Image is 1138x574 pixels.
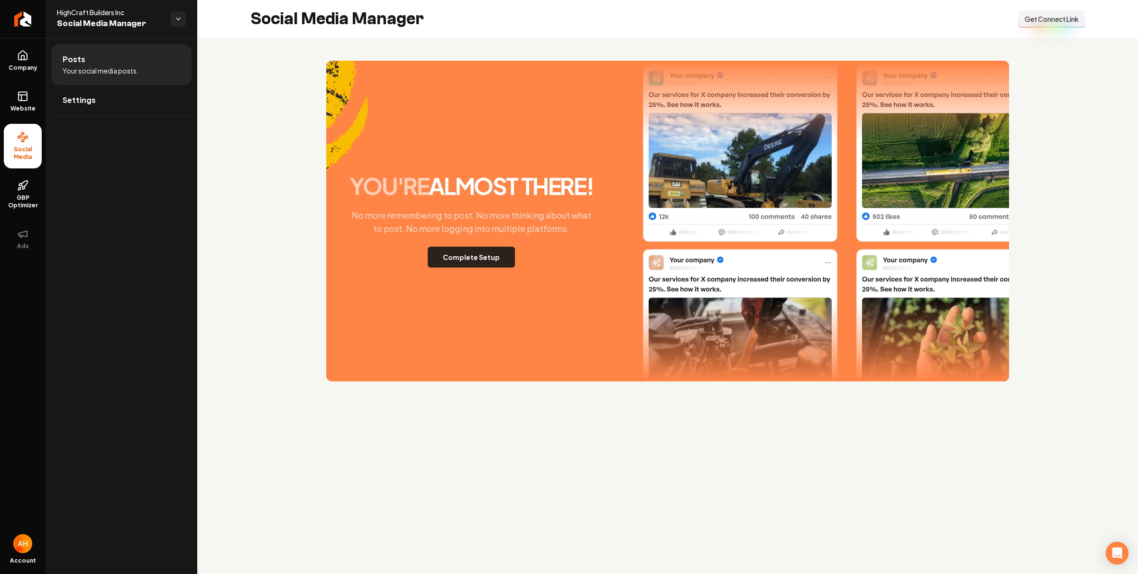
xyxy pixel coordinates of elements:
[57,17,163,30] span: Social Media Manager
[4,42,42,79] a: Company
[13,534,32,553] img: Anthony Hurgoi
[13,534,32,553] button: Open user button
[250,9,424,28] h2: Social Media Manager
[7,105,39,112] span: Website
[1106,542,1129,565] div: Open Intercom Messenger
[4,172,42,217] a: GBP Optimizer
[326,61,368,197] img: Accent
[1019,10,1085,28] button: Get Connect Link
[51,85,192,115] a: Settings
[349,175,593,197] h2: almost there!
[5,64,41,72] span: Company
[4,221,42,258] button: Ads
[63,54,85,65] span: Posts
[63,66,138,75] span: Your social media posts.
[428,247,515,268] button: Complete Setup
[1025,14,1079,24] span: Get Connect Link
[63,94,96,106] span: Settings
[856,65,1051,427] img: Post Two
[4,194,42,209] span: GBP Optimizer
[343,209,599,235] p: No more remembering to post. No more thinking about what to post. No more logging into multiple p...
[13,242,33,250] span: Ads
[4,146,42,161] span: Social Media
[4,83,42,120] a: Website
[10,557,36,565] span: Account
[14,11,32,27] img: Rebolt Logo
[349,171,429,200] span: you're
[643,64,837,426] img: Post One
[57,8,163,17] span: HighCraft Builders Inc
